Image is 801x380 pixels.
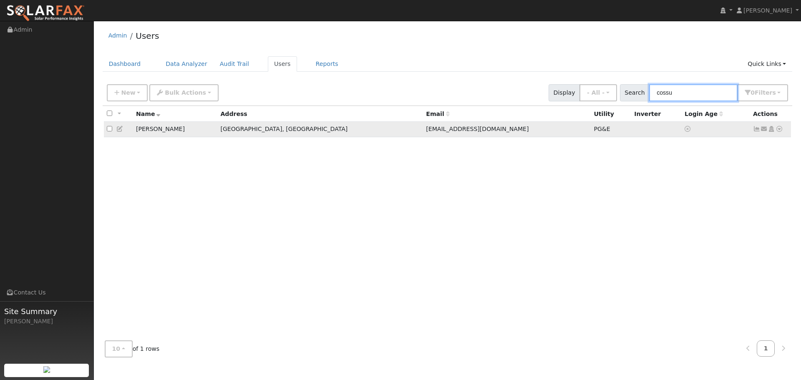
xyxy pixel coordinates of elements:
div: Utility [594,110,628,118]
a: Users [268,56,297,72]
input: Search [649,84,738,101]
span: [PERSON_NAME] [743,7,792,14]
a: Quick Links [741,56,792,72]
span: Site Summary [4,306,89,317]
a: Dashboard [103,56,147,72]
div: Inverter [634,110,679,118]
a: No login access [685,126,692,132]
a: Reports [310,56,345,72]
span: Days since last login [685,111,723,117]
div: Actions [753,110,788,118]
span: New [121,89,135,96]
a: Show Graph [753,126,761,132]
button: - All - [579,84,617,101]
a: Users [136,31,159,41]
span: PG&E [594,126,610,132]
button: 0Filters [737,84,788,101]
a: Audit Trail [214,56,255,72]
a: 1 [757,340,775,357]
span: s [772,89,776,96]
div: Address [220,110,420,118]
img: retrieve [43,366,50,373]
span: Display [549,84,580,101]
span: of 1 rows [105,340,160,357]
span: Search [620,84,650,101]
a: Tracyandbrian05@att.net [761,125,768,133]
a: Edit User [116,126,124,132]
span: Email [426,111,449,117]
span: Name [136,111,161,117]
span: Filter [755,89,776,96]
button: New [107,84,148,101]
td: [PERSON_NAME] [133,122,217,137]
a: Data Analyzer [159,56,214,72]
a: Login As [768,126,775,132]
button: Bulk Actions [149,84,218,101]
td: [GEOGRAPHIC_DATA], [GEOGRAPHIC_DATA] [217,122,423,137]
img: SolarFax [6,5,85,22]
span: Bulk Actions [165,89,206,96]
span: [EMAIL_ADDRESS][DOMAIN_NAME] [426,126,529,132]
span: 10 [112,345,121,352]
div: [PERSON_NAME] [4,317,89,326]
a: Other actions [776,125,783,133]
a: Admin [108,32,127,39]
button: 10 [105,340,133,357]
